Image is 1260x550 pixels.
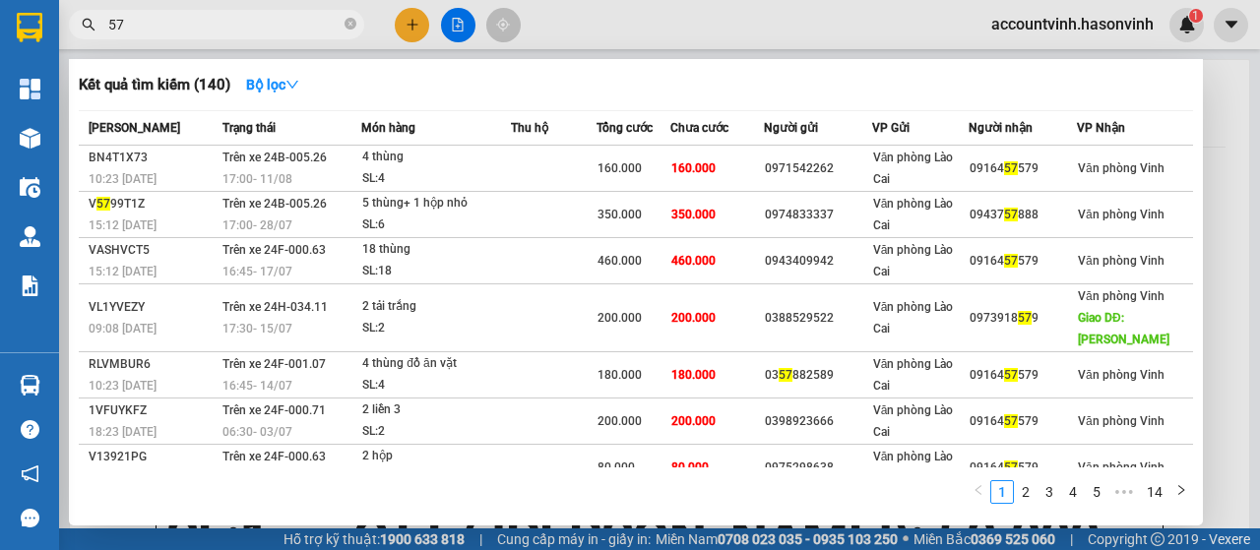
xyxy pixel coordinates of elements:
[765,308,871,329] div: 0388529522
[361,121,415,135] span: Món hàng
[970,205,1076,225] div: 09437 888
[873,151,954,186] span: Văn phòng Lào Cai
[872,121,910,135] span: VP Gửi
[1004,161,1018,175] span: 57
[89,218,157,232] span: 15:12 [DATE]
[1038,480,1061,504] li: 3
[670,121,728,135] span: Chưa cước
[222,425,292,439] span: 06:30 - 03/07
[362,446,510,467] div: 2 hộp
[671,254,716,268] span: 460.000
[598,208,642,221] span: 350.000
[970,458,1076,478] div: 09164 579
[598,460,635,474] span: 80.000
[970,365,1076,386] div: 09164 579
[1004,368,1018,382] span: 57
[1014,480,1038,504] li: 2
[1078,161,1165,175] span: Văn phòng Vinh
[1140,480,1169,504] li: 14
[222,357,326,371] span: Trên xe 24F-001.07
[671,414,716,428] span: 200.000
[1078,289,1165,303] span: Văn phòng Vinh
[1004,460,1018,474] span: 57
[990,480,1014,504] li: 1
[598,368,642,382] span: 180.000
[89,297,217,318] div: VL1YVEZY
[246,77,299,92] strong: Bộ lọc
[1039,481,1060,503] a: 3
[991,481,1013,503] a: 1
[103,141,475,265] h2: VP Nhận: Văn phòng Lào Cai
[598,414,642,428] span: 200.000
[969,121,1033,135] span: Người nhận
[1078,311,1169,346] span: Giao DĐ: [PERSON_NAME]
[89,447,217,467] div: V13921PG
[970,411,1076,432] div: 09164 579
[362,375,510,397] div: SL: 4
[1169,480,1193,504] li: Next Page
[362,399,510,421] div: 2 liền 3
[970,308,1076,329] div: 0973918 9
[1078,460,1165,474] span: Văn phòng Vinh
[89,354,217,375] div: RLVMBUR6
[1169,480,1193,504] button: right
[222,300,328,314] span: Trên xe 24H-034.11
[20,128,40,149] img: warehouse-icon
[89,121,180,135] span: [PERSON_NAME]
[1061,480,1085,504] li: 4
[973,484,984,496] span: left
[345,16,356,34] span: close-circle
[89,240,217,261] div: VASHVCT5
[873,403,954,439] span: Văn phòng Lào Cai
[89,379,157,393] span: 10:23 [DATE]
[89,265,157,278] span: 15:12 [DATE]
[873,243,954,278] span: Văn phòng Lào Cai
[1085,480,1108,504] li: 5
[511,121,548,135] span: Thu hộ
[89,172,157,186] span: 10:23 [DATE]
[82,18,95,31] span: search
[20,226,40,247] img: warehouse-icon
[89,400,217,421] div: 1VFUYKFZ
[765,251,871,272] div: 0943409942
[96,197,110,211] span: 57
[967,480,990,504] button: left
[362,214,510,236] div: SL: 6
[765,458,871,478] div: 0975298638
[21,464,39,483] span: notification
[873,197,954,232] span: Văn phòng Lào Cai
[1004,254,1018,268] span: 57
[671,161,716,175] span: 160.000
[285,78,299,92] span: down
[21,509,39,527] span: message
[222,379,292,393] span: 16:45 - 14/07
[345,18,356,30] span: close-circle
[362,296,510,318] div: 2 tải trắng
[1108,480,1140,504] span: •••
[765,158,871,179] div: 0971542262
[873,450,954,485] span: Văn phòng Lào Cai
[362,168,510,190] div: SL: 4
[671,460,709,474] span: 80.000
[362,193,510,214] div: 5 thùng+ 1 hộp nhỏ
[70,16,309,135] b: [PERSON_NAME] ([PERSON_NAME] - Sapa)
[222,265,292,278] span: 16:45 - 17/07
[873,357,954,393] span: Văn phòng Lào Cai
[362,421,510,443] div: SL: 2
[1015,481,1037,503] a: 2
[1078,368,1165,382] span: Văn phòng Vinh
[671,311,716,325] span: 200.000
[89,425,157,439] span: 18:23 [DATE]
[764,121,818,135] span: Người gửi
[89,148,217,168] div: BN4T1X73
[1086,481,1107,503] a: 5
[765,205,871,225] div: 0974833337
[1004,208,1018,221] span: 57
[1004,414,1018,428] span: 57
[20,177,40,198] img: warehouse-icon
[1077,121,1125,135] span: VP Nhận
[362,239,510,261] div: 18 thùng
[362,261,510,282] div: SL: 18
[779,368,792,382] span: 57
[1078,254,1165,268] span: Văn phòng Vinh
